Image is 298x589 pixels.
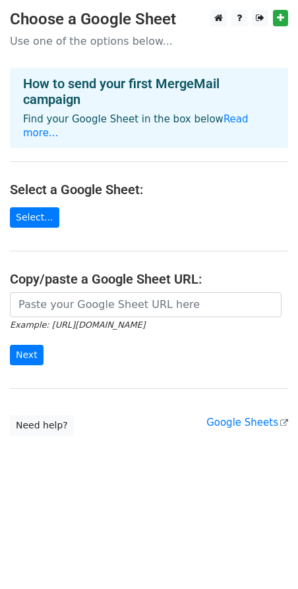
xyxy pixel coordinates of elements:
p: Find your Google Sheet in the box below [23,113,275,140]
h3: Choose a Google Sheet [10,10,288,29]
a: Select... [10,207,59,228]
h4: Copy/paste a Google Sheet URL: [10,271,288,287]
a: Google Sheets [206,417,288,428]
a: Read more... [23,113,249,139]
a: Need help? [10,415,74,436]
input: Next [10,345,44,365]
p: Use one of the options below... [10,34,288,48]
input: Paste your Google Sheet URL here [10,292,282,317]
h4: Select a Google Sheet: [10,182,288,197]
h4: How to send your first MergeMail campaign [23,76,275,107]
small: Example: [URL][DOMAIN_NAME] [10,320,145,330]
